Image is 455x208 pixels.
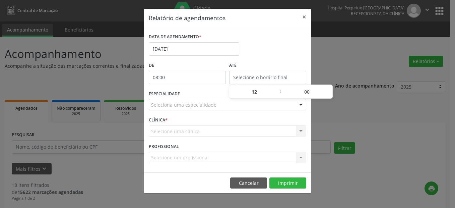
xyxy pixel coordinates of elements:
label: CLÍNICA [149,115,168,125]
h5: Relatório de agendamentos [149,13,225,22]
input: Selecione o horário final [229,71,306,84]
button: Imprimir [269,177,306,189]
label: De [149,60,226,71]
input: Minute [282,85,332,99]
input: Selecione o horário inicial [149,71,226,84]
span: : [280,85,282,98]
label: PROFISSIONAL [149,141,179,152]
input: Hour [229,85,280,99]
label: DATA DE AGENDAMENTO [149,32,201,42]
label: ATÉ [229,60,306,71]
button: Close [298,9,311,25]
button: Cancelar [230,177,267,189]
input: Selecione uma data ou intervalo [149,42,239,56]
span: Seleciona uma especialidade [151,101,216,108]
label: ESPECIALIDADE [149,89,180,99]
